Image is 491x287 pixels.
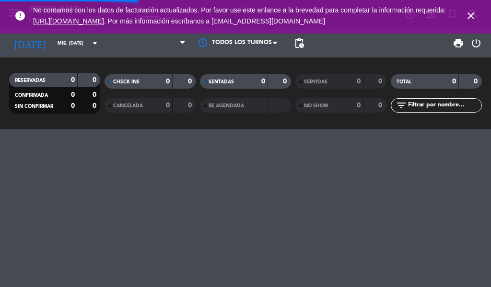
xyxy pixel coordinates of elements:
[93,103,98,109] strong: 0
[33,17,104,25] a: [URL][DOMAIN_NAME]
[378,102,384,109] strong: 0
[113,103,143,108] span: CANCELADA
[166,102,170,109] strong: 0
[396,100,407,111] i: filter_list
[71,103,75,109] strong: 0
[15,104,53,109] span: SIN CONFIRMAR
[113,80,140,84] span: CHECK INS
[166,78,170,85] strong: 0
[93,92,98,98] strong: 0
[407,100,481,111] input: Filtrar por nombre...
[304,103,328,108] span: NO SHOW
[474,78,479,85] strong: 0
[293,37,305,49] span: pending_actions
[93,77,98,83] strong: 0
[468,29,484,57] div: LOG OUT
[71,92,75,98] strong: 0
[71,77,75,83] strong: 0
[357,78,361,85] strong: 0
[188,102,194,109] strong: 0
[15,78,46,83] span: RESERVADAS
[33,6,446,25] span: No contamos con los datos de facturación actualizados. Por favor use este enlance a la brevedad p...
[261,78,265,85] strong: 0
[470,37,482,49] i: power_settings_new
[188,78,194,85] strong: 0
[452,78,456,85] strong: 0
[209,103,244,108] span: RE AGENDADA
[357,102,361,109] strong: 0
[14,10,26,22] i: error
[104,17,325,25] a: . Por más información escríbanos a [EMAIL_ADDRESS][DOMAIN_NAME]
[453,37,464,49] span: print
[378,78,384,85] strong: 0
[397,80,411,84] span: TOTAL
[465,10,477,22] i: close
[7,34,53,53] i: [DATE]
[304,80,327,84] span: SERVIDAS
[15,93,48,98] span: CONFIRMADA
[89,37,101,49] i: arrow_drop_down
[283,78,289,85] strong: 0
[209,80,234,84] span: SENTADAS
